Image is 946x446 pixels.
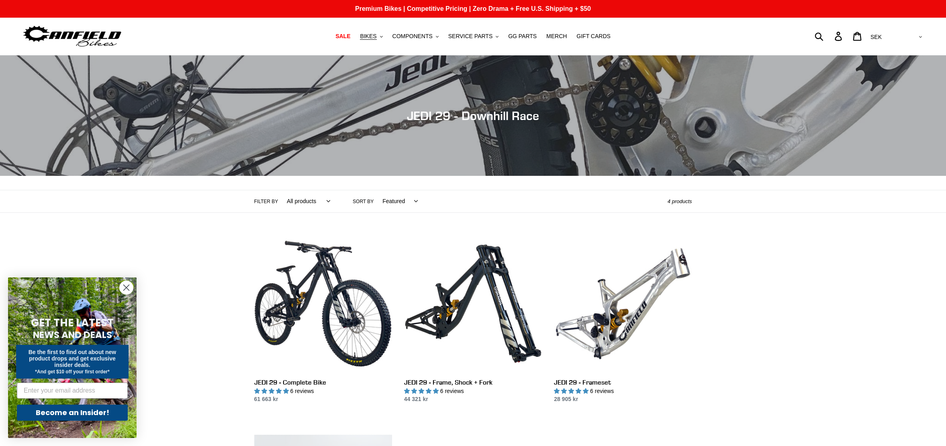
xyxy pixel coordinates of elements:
button: COMPONENTS [388,31,443,42]
span: GIFT CARDS [576,33,611,40]
a: GIFT CARDS [572,31,615,42]
button: Become an Insider! [17,405,128,421]
button: Close dialog [119,281,133,295]
span: NEWS AND DEALS [33,328,112,341]
button: BIKES [356,31,386,42]
span: JEDI 29 - Downhill Race [407,108,539,123]
span: BIKES [360,33,376,40]
input: Search [819,27,840,45]
label: Sort by [353,198,374,205]
span: MERCH [546,33,567,40]
img: Canfield Bikes [22,24,123,49]
button: SERVICE PARTS [444,31,503,42]
span: GET THE LATEST [31,316,114,330]
span: GG PARTS [508,33,537,40]
input: Enter your email address [17,383,128,399]
span: 4 products [668,198,692,204]
a: SALE [331,31,354,42]
a: MERCH [542,31,571,42]
a: GG PARTS [504,31,541,42]
label: Filter by [254,198,278,205]
span: COMPONENTS [392,33,433,40]
span: SALE [335,33,350,40]
span: Be the first to find out about new product drops and get exclusive insider deals. [29,349,116,368]
span: *And get $10 off your first order* [35,369,109,375]
span: SERVICE PARTS [448,33,492,40]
